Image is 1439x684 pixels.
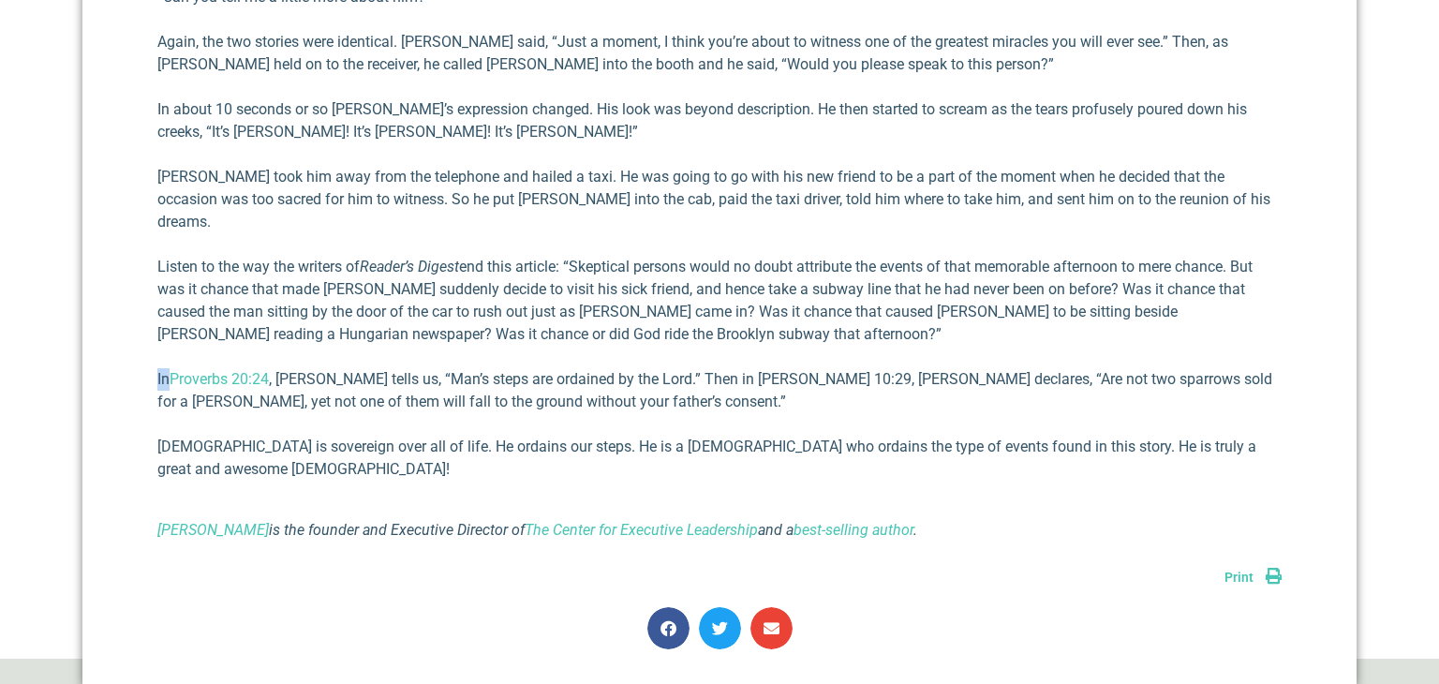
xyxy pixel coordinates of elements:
[1224,570,1282,585] a: Print
[157,98,1282,143] p: In about 10 seconds or so [PERSON_NAME]’s expression changed. His look was beyond description. He...
[525,521,758,539] a: The Center for Executive Leadership
[750,607,793,649] div: Share on email
[794,521,913,539] a: best-selling author
[157,256,1282,346] p: Listen to the way the writers of end this article: “Skeptical persons would no doubt attribute th...
[157,31,1282,76] p: Again, the two stories were identical. [PERSON_NAME] said, “Just a moment, I think you’re about t...
[1224,570,1254,585] span: Print
[157,521,917,539] i: is the founder and Executive Director of and a .
[157,521,269,539] a: [PERSON_NAME]
[170,370,269,388] a: Proverbs 20:24
[647,607,690,649] div: Share on facebook
[157,166,1282,233] p: [PERSON_NAME] took him away from the telephone and hailed a taxi. He was going to go with his new...
[157,368,1282,413] p: In , [PERSON_NAME] tells us, “Man’s steps are ordained by the Lord.” Then in [PERSON_NAME] 10:29,...
[360,258,459,275] em: Reader’s Digest
[157,436,1282,481] p: [DEMOGRAPHIC_DATA] is sovereign over all of life. He ordains our steps. He is a [DEMOGRAPHIC_DATA...
[699,607,741,649] div: Share on twitter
